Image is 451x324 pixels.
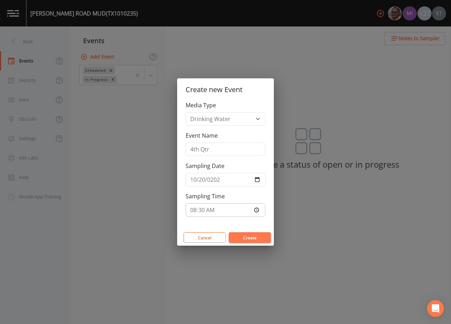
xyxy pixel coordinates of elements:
[186,192,225,200] label: Sampling Time
[186,131,218,140] label: Event Name
[229,232,271,243] button: Create
[427,300,444,317] div: Open Intercom Messenger
[177,78,274,101] h2: Create new Event
[184,232,226,243] button: Cancel
[186,101,216,109] label: Media Type
[186,162,224,170] label: Sampling Date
